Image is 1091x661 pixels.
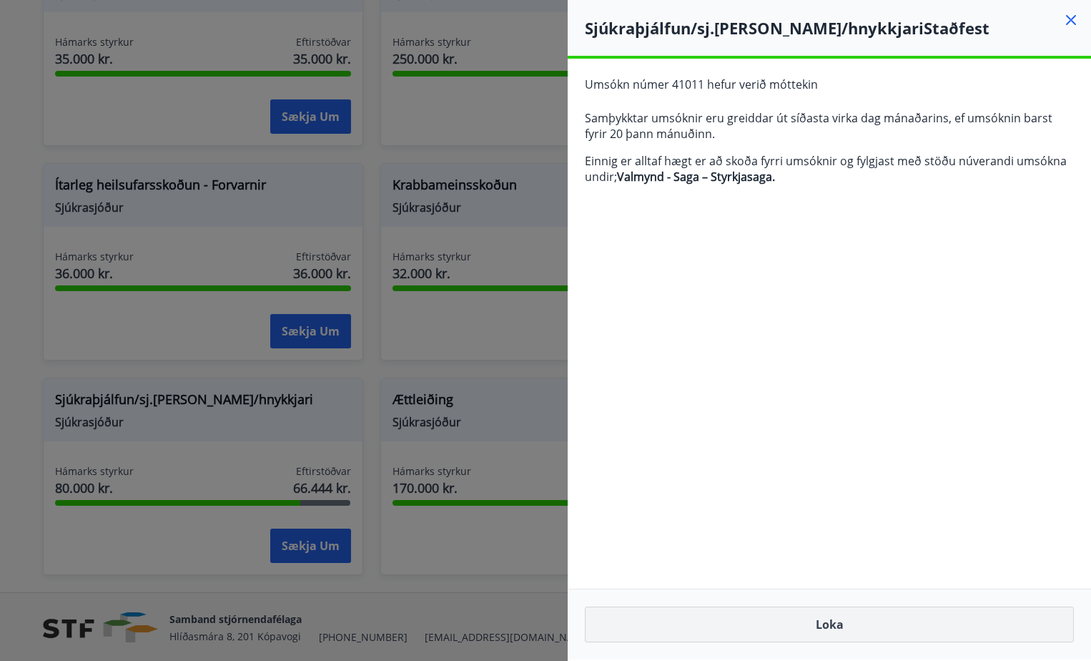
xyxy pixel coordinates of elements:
[585,110,1074,142] p: Samþykktar umsóknir eru greiddar út síðasta virka dag mánaðarins, ef umsóknin barst fyrir 20 þann...
[617,169,775,185] strong: Valmynd - Saga – Styrkjasaga.
[585,153,1074,185] p: Einnig er alltaf hægt er að skoða fyrri umsóknir og fylgjast með stöðu núverandi umsókna undir;
[585,607,1074,642] button: Loka
[585,77,818,92] span: Umsókn númer 41011 hefur verið móttekin
[585,17,1091,39] h4: Sjúkraþjálfun/sj.[PERSON_NAME]/hnykkjari Staðfest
